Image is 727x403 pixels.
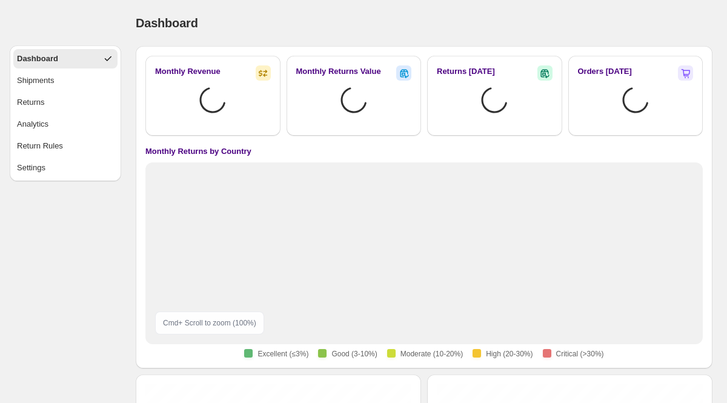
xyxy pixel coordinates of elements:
[155,65,221,78] h2: Monthly Revenue
[17,162,45,174] div: Settings
[486,349,533,359] span: High (20-30%)
[17,140,63,152] div: Return Rules
[331,349,377,359] span: Good (3-10%)
[13,115,118,134] button: Analytics
[17,75,54,87] div: Shipments
[13,49,118,68] button: Dashboard
[17,96,45,108] div: Returns
[437,65,495,78] h2: Returns [DATE]
[13,136,118,156] button: Return Rules
[13,93,118,112] button: Returns
[13,158,118,178] button: Settings
[400,349,463,359] span: Moderate (10-20%)
[296,65,381,78] h2: Monthly Returns Value
[136,16,198,30] span: Dashboard
[578,65,632,78] h2: Orders [DATE]
[17,118,48,130] div: Analytics
[145,145,251,158] h4: Monthly Returns by Country
[17,53,58,65] div: Dashboard
[556,349,604,359] span: Critical (>30%)
[13,71,118,90] button: Shipments
[155,311,264,335] div: Cmd + Scroll to zoom ( 100 %)
[257,349,308,359] span: Excellent (≤3%)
